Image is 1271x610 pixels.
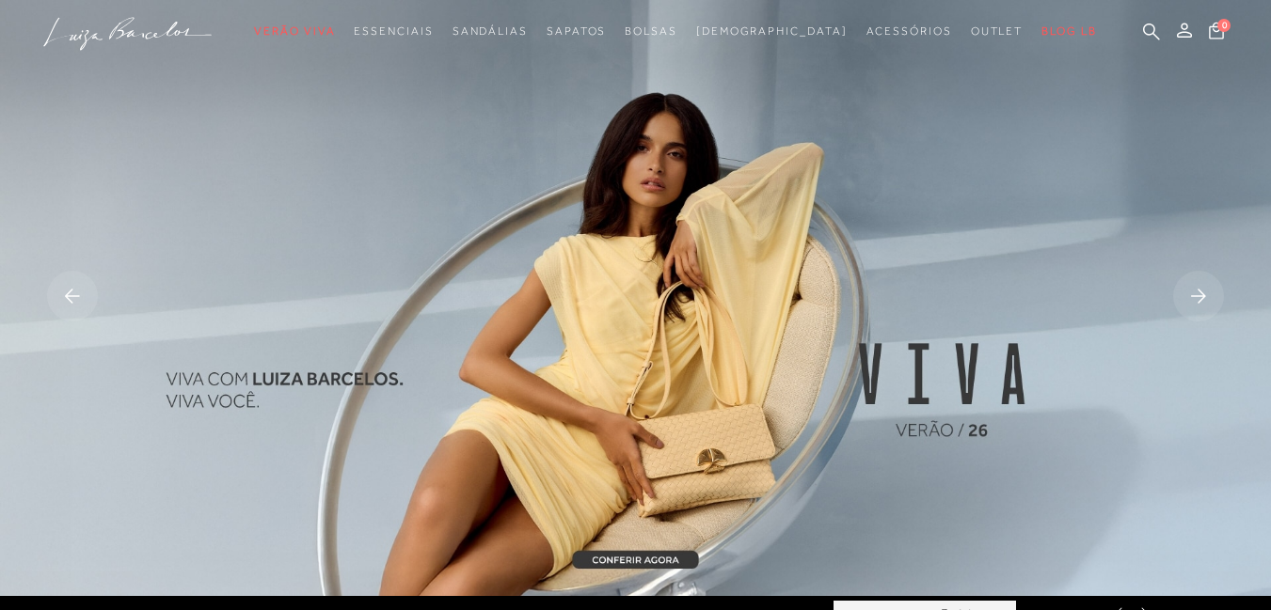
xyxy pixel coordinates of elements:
[971,14,1024,49] a: noSubCategoriesText
[453,24,528,38] span: Sandálias
[625,24,677,38] span: Bolsas
[354,24,433,38] span: Essenciais
[1041,24,1096,38] span: BLOG LB
[625,14,677,49] a: noSubCategoriesText
[866,24,952,38] span: Acessórios
[971,24,1024,38] span: Outlet
[453,14,528,49] a: noSubCategoriesText
[1041,14,1096,49] a: BLOG LB
[254,24,335,38] span: Verão Viva
[1217,19,1231,32] span: 0
[696,24,848,38] span: [DEMOGRAPHIC_DATA]
[547,24,606,38] span: Sapatos
[866,14,952,49] a: noSubCategoriesText
[696,14,848,49] a: noSubCategoriesText
[354,14,433,49] a: noSubCategoriesText
[1203,21,1230,46] button: 0
[547,14,606,49] a: noSubCategoriesText
[254,14,335,49] a: noSubCategoriesText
